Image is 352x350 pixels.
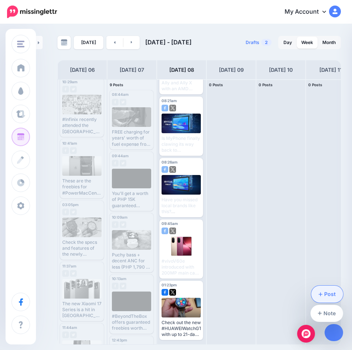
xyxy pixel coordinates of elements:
[162,289,168,296] img: facebook-square.png
[62,86,69,92] img: facebook-grey-square.png
[277,3,341,21] a: My Account
[169,166,176,173] img: twitter-square.png
[112,338,127,342] span: 12:43pm
[112,283,119,289] img: facebook-grey-square.png
[269,65,293,74] h4: [DATE] 10
[120,221,126,228] img: twitter-grey-square.png
[62,332,69,338] img: facebook-grey-square.png
[62,301,102,319] div: The new Xiaomi 17 Series is a hit in [GEOGRAPHIC_DATA]. The tech giant sold one million units [DA...
[261,39,272,46] span: 2
[62,239,102,258] div: Check the specs and features of the newly announced HUAWEI Watch GT 6 below... Read here: [URL][D...
[169,228,176,234] img: twitter-square.png
[74,36,103,49] a: [DATE]
[162,74,201,92] div: ASUS ROG Xbox Ally and Ally X with an AMD Ryzen AI Z2 processor and a 120Hz 7-inch IPS display co...
[209,83,223,87] span: 0 Posts
[169,289,176,296] img: twitter-square.png
[162,197,201,215] div: Have you missed local brands like this? Context: Pioneer local brand MyPhone will launch a new ta...
[162,166,168,173] img: facebook-square.png
[162,283,177,287] span: 01:23pm
[62,325,77,330] span: 11:44am
[70,270,77,277] img: twitter-grey-square.png
[62,178,102,196] div: These are the freebies for #PowerMacCenter's pre-order for #iPhone17Series. 🔥🔥🔥 Read here: [URL][...
[112,99,119,105] img: facebook-grey-square.png
[70,332,77,338] img: twitter-grey-square.png
[169,65,194,74] h4: [DATE] 08
[112,252,151,270] div: Puchy bass + decent ANC for less (PHP 1,790 at Digital [PERSON_NAME]) Read here: [URL][DOMAIN_NAME]
[70,86,77,92] img: twitter-grey-square.png
[259,83,273,87] span: 0 Posts
[112,160,119,166] img: facebook-grey-square.png
[110,83,123,87] span: 9 Posts
[112,276,126,281] span: 10:13am
[162,160,177,164] span: 08:26am
[62,117,102,135] div: #Infinix recently attended the [GEOGRAPHIC_DATA] Dash Fun Run, where it showcased the HOT 60 Pro+...
[62,80,77,84] span: 10:29am
[112,313,151,332] div: #BeyondTheBox offers guaranteed freebies worth PHP 15K for the #iPhone17Series. Read here: [URL][...
[162,221,178,226] span: 09:45am
[297,37,318,48] a: Week
[112,191,151,209] div: You'll get a worth of PHP 15K guaranteed freebies when you pre-order the #iPhone17Series with #Be...
[162,105,168,111] img: facebook-square.png
[279,37,296,48] a: Day
[120,65,144,74] h4: [DATE] 07
[112,215,127,219] span: 10:09am
[7,6,57,18] img: Missinglettr
[319,65,342,74] h4: [DATE] 11
[145,38,192,46] span: [DATE] - [DATE]
[112,129,151,147] div: FREE charging for years' worth of fuel expense from VinFast Read here: [URL][DOMAIN_NAME] #VinFast
[162,135,201,154] div: Is MyPhone finally clawing its way back to relevance? 😮 Read here: [URL][DOMAIN_NAME] #MyPhone #M...
[112,154,129,158] span: 09:44am
[62,209,69,215] img: facebook-grey-square.png
[120,99,126,105] img: twitter-grey-square.png
[62,264,76,268] span: 11:37am
[70,209,77,215] img: twitter-grey-square.png
[311,286,343,303] a: Post
[70,65,95,74] h4: [DATE] 06
[308,83,322,87] span: 0 Posts
[62,270,69,277] img: facebook-grey-square.png
[162,258,201,276] div: #vivoV60e introduced with 200MP main cam, Dimensity 7360 Turbo, IP68 or 69 dust and water resista...
[219,65,244,74] h4: [DATE] 09
[70,147,77,154] img: twitter-grey-square.png
[61,39,67,46] img: calendar-grey-darker.png
[112,92,129,97] span: 08:44am
[62,141,77,145] span: 10:41am
[62,147,69,154] img: facebook-grey-square.png
[241,36,276,49] a: Drafts2
[311,305,343,322] a: Note
[120,160,126,166] img: twitter-grey-square.png
[318,37,340,48] a: Month
[162,320,201,338] div: Check out the new #HUAWEIWatchGT6Pro with up to 21-day battery life. Read here: [URL][DOMAIN_NAME]
[112,221,119,228] img: facebook-grey-square.png
[17,41,24,47] img: menu.png
[169,105,176,111] img: twitter-square.png
[120,283,126,289] img: twitter-grey-square.png
[162,98,177,103] span: 08:21am
[162,228,168,234] img: facebook-square.png
[62,202,79,207] span: 03:05pm
[246,40,259,45] span: Drafts
[297,325,315,343] div: Open Intercom Messenger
